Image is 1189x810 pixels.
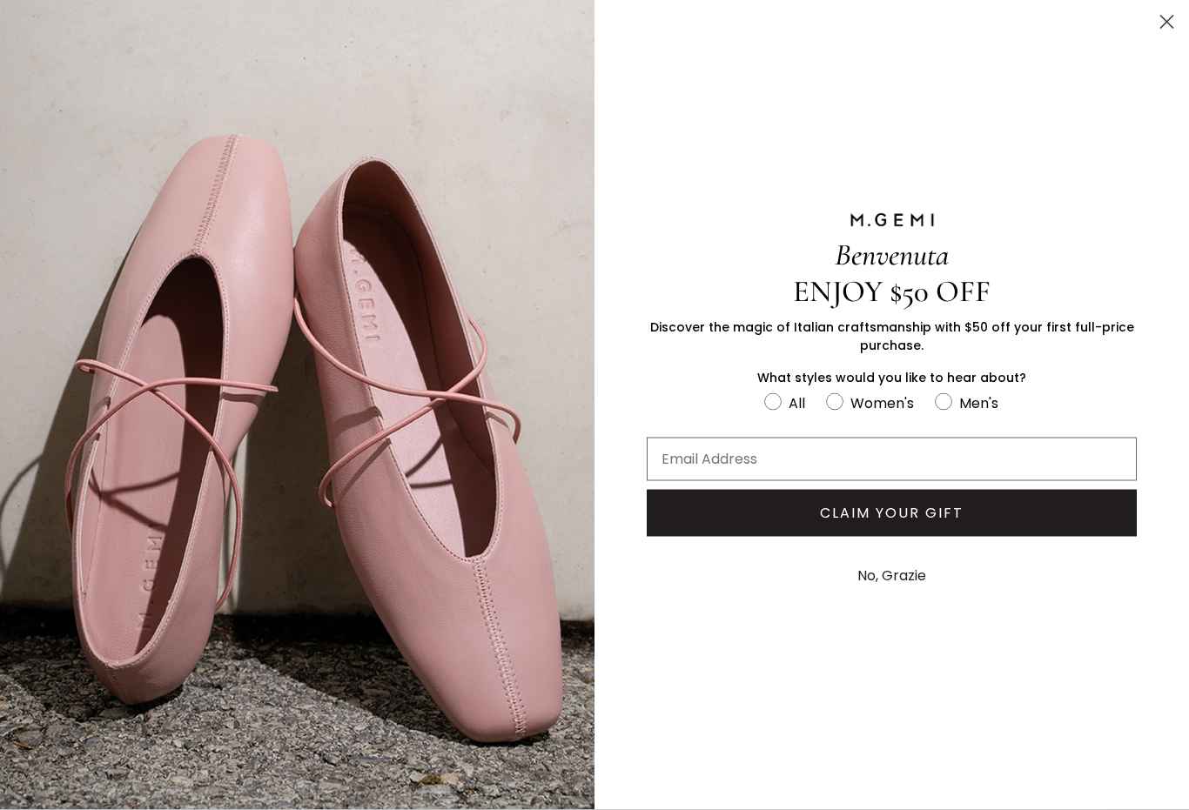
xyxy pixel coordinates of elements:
[647,490,1137,537] button: CLAIM YOUR GIFT
[793,273,991,310] span: ENJOY $50 OFF
[789,392,805,414] div: All
[849,554,935,598] button: No, Grazie
[849,212,936,228] img: M.GEMI
[757,369,1026,386] span: What styles would you like to hear about?
[647,438,1137,481] input: Email Address
[650,318,1134,354] span: Discover the magic of Italian craftsmanship with $50 off your first full-price purchase.
[850,392,914,414] div: Women's
[835,237,949,273] span: Benvenuta
[959,392,998,414] div: Men's
[1152,7,1182,37] button: Close dialog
